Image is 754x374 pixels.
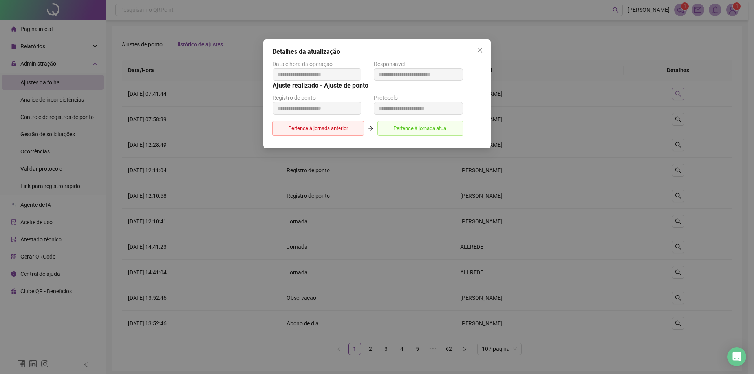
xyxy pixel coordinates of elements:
[368,125,373,132] span: arrow-right
[377,121,463,136] span: Pertence à jornada atual
[374,95,398,101] span: Protocolo
[727,347,746,366] div: Open Intercom Messenger
[273,95,316,101] span: Registro de ponto
[374,61,405,67] span: Responsável
[273,81,481,90] h5: Ajuste realizado - Ajuste de ponto
[273,48,340,55] span: Detalhes da atualização
[477,47,483,53] span: close
[272,121,364,136] span: Pertence à jornada anterior
[273,61,333,67] span: Data e hora da operação
[474,44,486,57] button: Close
